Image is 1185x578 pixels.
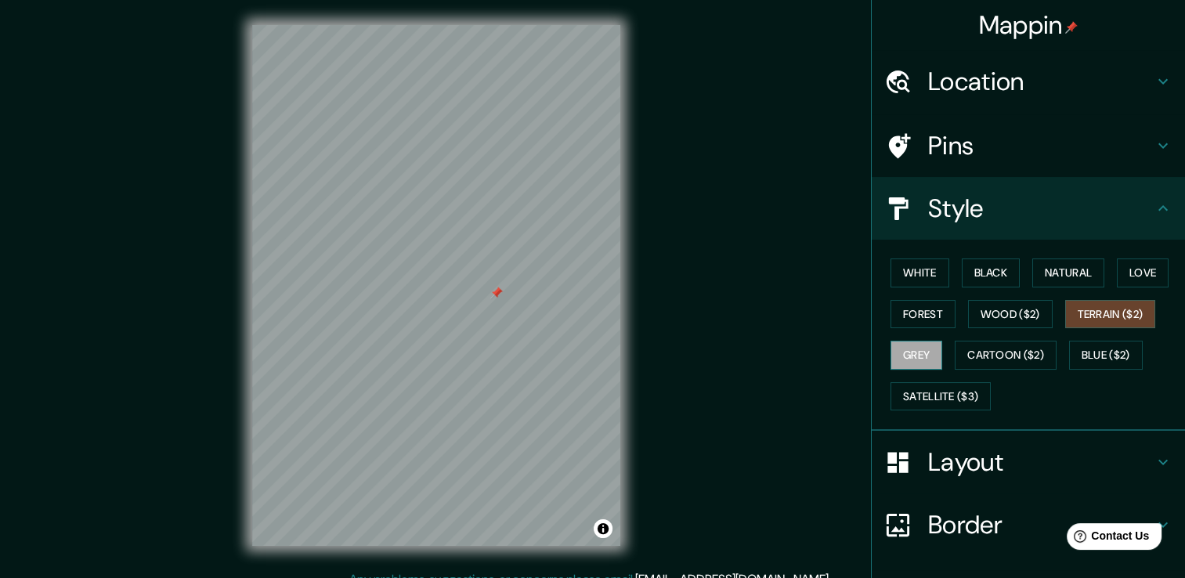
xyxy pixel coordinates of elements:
[928,193,1154,224] h4: Style
[594,519,612,538] button: Toggle attribution
[872,50,1185,113] div: Location
[872,493,1185,556] div: Border
[872,431,1185,493] div: Layout
[891,258,949,287] button: White
[979,9,1078,41] h4: Mappin
[1032,258,1104,287] button: Natural
[891,382,991,411] button: Satellite ($3)
[968,300,1053,329] button: Wood ($2)
[1046,517,1168,561] iframe: Help widget launcher
[928,130,1154,161] h4: Pins
[1117,258,1169,287] button: Love
[1069,341,1143,370] button: Blue ($2)
[955,341,1057,370] button: Cartoon ($2)
[1065,21,1078,34] img: pin-icon.png
[928,446,1154,478] h4: Layout
[872,177,1185,240] div: Style
[1065,300,1156,329] button: Terrain ($2)
[928,509,1154,540] h4: Border
[891,300,956,329] button: Forest
[252,25,620,546] canvas: Map
[928,66,1154,97] h4: Location
[962,258,1021,287] button: Black
[891,341,942,370] button: Grey
[872,114,1185,177] div: Pins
